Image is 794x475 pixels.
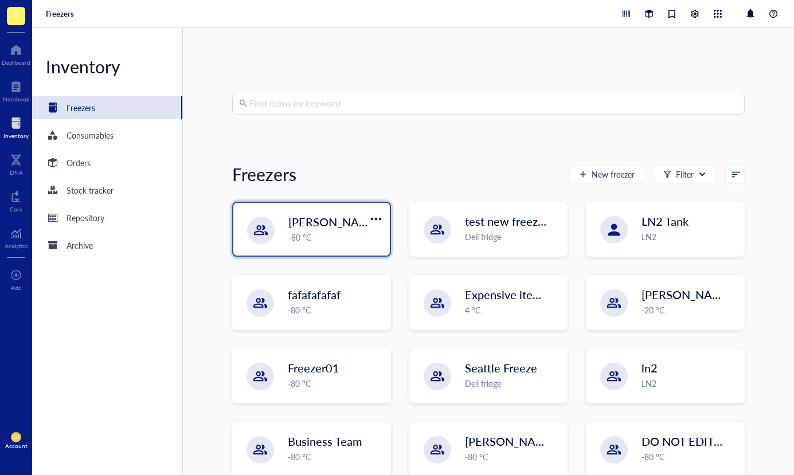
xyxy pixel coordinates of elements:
div: Core [10,206,22,213]
span: [PERSON_NAME]'s Freezer [642,286,781,303]
div: -80 °C [465,450,561,463]
span: [PERSON_NAME] `[DATE] [288,214,424,230]
span: Business Team [288,433,362,449]
span: test new freezer [PERSON_NAME] [465,213,643,229]
a: Freezers [32,96,182,119]
div: -80 °C [288,231,383,244]
div: Inventory [32,55,182,78]
div: -80 °C [642,450,737,463]
a: Archive [32,234,182,257]
a: Orders [32,151,182,174]
div: Account [5,442,28,449]
div: Add [11,284,22,291]
a: DNA [10,151,23,176]
span: Seattle Freeze [465,360,537,376]
div: Freezers [232,163,296,186]
span: LN2 Tank [642,213,689,229]
a: Repository [32,206,182,229]
div: Stock tracker [67,184,114,197]
a: Core [10,187,22,213]
span: Expensive items [465,286,547,303]
div: -80 °C [288,304,384,316]
a: Dashboard [2,41,30,66]
div: LN2 [642,230,737,243]
div: Repository [67,211,104,224]
a: Consumables [32,124,182,147]
span: Freezer01 [288,360,339,376]
span: ln2 [642,360,658,376]
span: T [13,7,19,22]
div: Dashboard [2,59,30,66]
div: -80 °C [288,377,384,390]
a: Analytics [5,224,28,249]
button: New freezer [569,165,644,183]
div: Analytics [5,242,28,249]
span: fafafafafaf [288,286,341,303]
div: Orders [67,156,91,169]
div: Archive [67,239,93,252]
span: New freezer [592,170,635,179]
div: Consumables [67,129,114,142]
span: [PERSON_NAME]'s Fridge [465,433,598,449]
div: Filter [676,168,694,180]
div: -80 °C [288,450,384,463]
div: Freezers [67,101,95,114]
span: DO NOT EDIT (Shared) [642,433,757,449]
a: Notebook [3,77,29,103]
a: Freezers [46,9,76,19]
div: LN2 [642,377,737,390]
a: Stock tracker [32,179,182,202]
a: Inventory [3,114,29,139]
span: EB [13,434,19,440]
div: 4 °C [465,304,561,316]
div: DNA [10,169,23,176]
div: -20 °C [642,304,737,316]
div: Inventory [3,132,29,139]
div: Deli fridge [465,230,561,243]
div: Notebook [3,96,29,103]
div: Deli fridge [465,377,561,390]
